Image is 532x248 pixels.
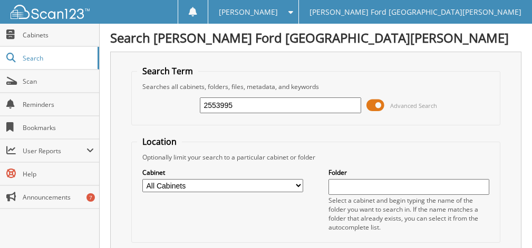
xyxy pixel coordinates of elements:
span: [PERSON_NAME] [219,9,278,15]
div: Searches all cabinets, folders, files, metadata, and keywords [137,82,495,91]
span: Help [23,170,94,178]
legend: Search Term [137,65,198,77]
span: User Reports [23,146,86,155]
h1: Search [PERSON_NAME] Ford [GEOGRAPHIC_DATA][PERSON_NAME] [110,29,521,46]
label: Cabinet [142,168,303,177]
img: scan123-logo-white.svg [11,5,90,19]
span: Cabinets [23,31,94,39]
span: Bookmarks [23,123,94,132]
span: [PERSON_NAME] Ford [GEOGRAPHIC_DATA][PERSON_NAME] [309,9,521,15]
div: Optionally limit your search to a particular cabinet or folder [137,153,495,162]
legend: Location [137,136,182,147]
label: Folder [328,168,489,177]
span: Reminders [23,100,94,109]
div: Select a cabinet and begin typing the name of the folder you want to search in. If the name match... [328,196,489,232]
span: Advanced Search [390,102,437,110]
div: 7 [86,193,95,202]
span: Announcements [23,193,94,202]
span: Scan [23,77,94,86]
span: Search [23,54,92,63]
